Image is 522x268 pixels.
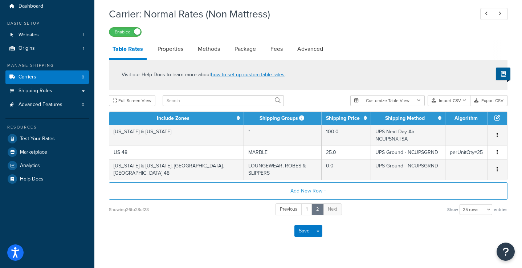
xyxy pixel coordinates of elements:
span: 1 [83,32,84,38]
a: Methods [194,40,224,58]
label: Enabled [109,28,141,36]
th: Shipping Groups [244,112,322,125]
span: 0 [82,102,84,108]
span: Dashboard [19,3,43,9]
button: Save [294,225,314,237]
a: Test Your Rates [5,132,89,145]
a: Fees [267,40,286,58]
button: Export CSV [470,95,507,106]
span: Marketplace [20,149,47,155]
div: Showing 26 to 28 of 28 [109,204,149,215]
span: Next [328,206,337,212]
a: 2 [311,203,324,215]
td: 100.0 [322,125,371,146]
button: Open Resource Center [497,243,515,261]
a: Previous [275,203,302,215]
a: Help Docs [5,172,89,186]
a: Analytics [5,159,89,172]
td: US 48 [109,146,244,159]
button: Import CSV [428,95,470,106]
td: UPS Ground - NCUPSGRND [371,146,445,159]
a: Previous Record [480,8,494,20]
a: Next Record [494,8,508,20]
span: entries [494,204,507,215]
li: Carriers [5,70,89,84]
td: MARBLE [244,146,322,159]
span: Test Your Rates [20,136,55,142]
a: Origins1 [5,42,89,55]
a: Advanced [294,40,327,58]
a: Shipping Method [385,114,425,122]
td: 25.0 [322,146,371,159]
a: Shipping Rules [5,84,89,98]
span: Help Docs [20,176,44,182]
td: 0.0 [322,159,371,180]
td: UPS Next Day Air - NCUPSNXTSA [371,125,445,146]
div: Manage Shipping [5,62,89,69]
span: Analytics [20,163,40,169]
a: Package [231,40,260,58]
div: Basic Setup [5,20,89,27]
li: Origins [5,42,89,55]
a: how to set up custom table rates [211,71,285,78]
div: Resources [5,124,89,130]
span: Websites [19,32,39,38]
span: Origins [19,45,35,52]
a: Websites1 [5,28,89,42]
button: Customize Table View [350,95,425,106]
li: Websites [5,28,89,42]
h1: Carrier: Normal Rates (Non Mattress) [109,7,467,21]
button: Show Help Docs [496,68,510,80]
button: Add New Row + [109,182,507,200]
a: Table Rates [109,40,147,60]
button: Full Screen View [109,95,155,106]
span: 1 [83,45,84,52]
a: Include Zones [157,114,189,122]
td: [US_STATE] & [US_STATE], [GEOGRAPHIC_DATA], [GEOGRAPHIC_DATA] 48 [109,159,244,180]
a: Next [323,203,342,215]
p: Visit our Help Docs to learn more about . [122,71,286,79]
td: LOUNGEWEAR, ROBES & SLIPPERS [244,159,322,180]
td: perUnitQty=25 [445,146,488,159]
span: Shipping Rules [19,88,52,94]
span: Carriers [19,74,36,80]
a: Marketplace [5,146,89,159]
input: Search [163,95,284,106]
a: 1 [301,203,312,215]
span: 8 [82,74,84,80]
td: [US_STATE] & [US_STATE] [109,125,244,146]
a: Carriers8 [5,70,89,84]
span: Advanced Features [19,102,62,108]
a: Shipping Price [326,114,360,122]
th: Algorithm [445,112,488,125]
a: Advanced Features0 [5,98,89,111]
span: Show [447,204,458,215]
li: Advanced Features [5,98,89,111]
td: UPS Ground - NCUPSGRND [371,159,445,180]
span: Previous [280,206,297,212]
a: Properties [154,40,187,58]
